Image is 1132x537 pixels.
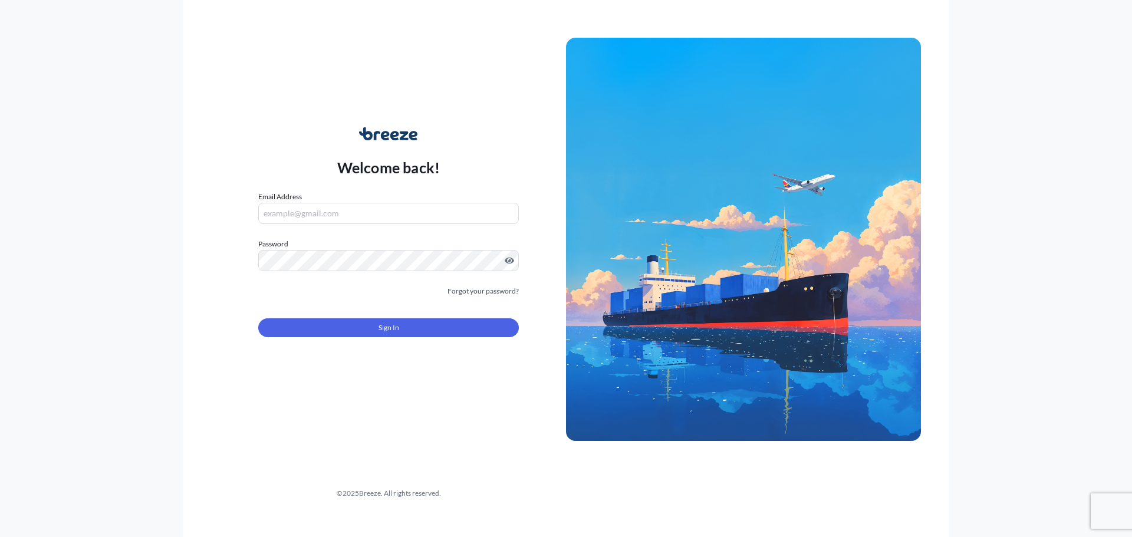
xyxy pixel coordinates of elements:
input: example@gmail.com [258,203,519,224]
label: Password [258,238,519,250]
button: Sign In [258,318,519,337]
img: Ship illustration [566,38,921,441]
button: Show password [505,256,514,265]
div: © 2025 Breeze. All rights reserved. [211,487,566,499]
span: Sign In [379,322,399,334]
p: Welcome back! [337,158,440,177]
label: Email Address [258,191,302,203]
a: Forgot your password? [447,285,519,297]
